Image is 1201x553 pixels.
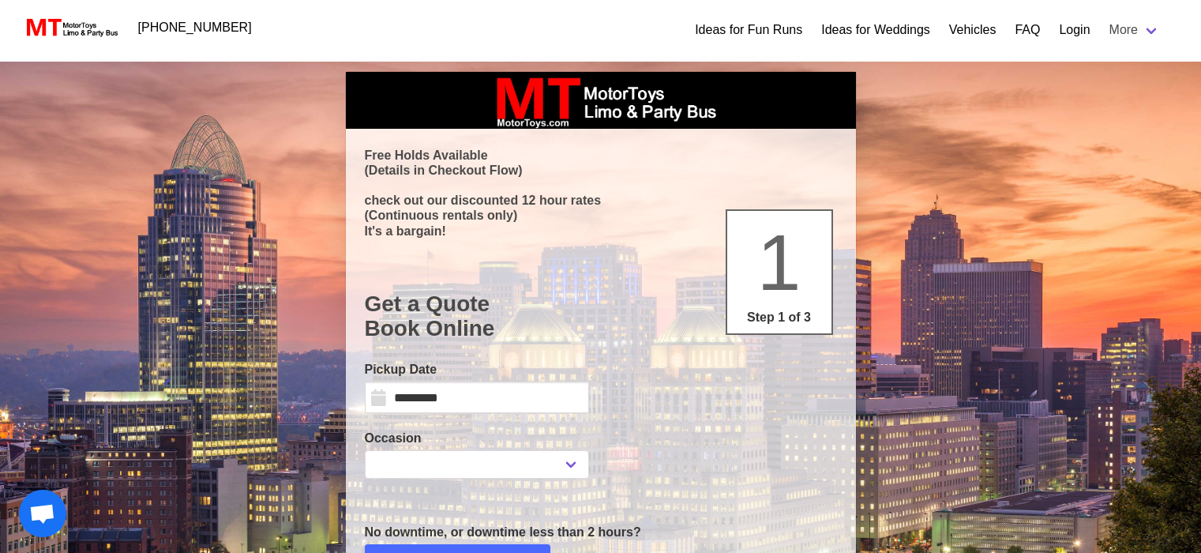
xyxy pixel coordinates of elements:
[129,12,261,43] a: [PHONE_NUMBER]
[482,72,719,129] img: box_logo_brand.jpeg
[695,21,802,39] a: Ideas for Fun Runs
[365,292,837,341] h1: Get a Quote Book Online
[19,490,66,537] div: Open chat
[1059,21,1090,39] a: Login
[365,429,589,448] label: Occasion
[1015,21,1040,39] a: FAQ
[365,360,589,379] label: Pickup Date
[821,21,930,39] a: Ideas for Weddings
[22,17,119,39] img: MotorToys Logo
[365,208,837,223] p: (Continuous rentals only)
[365,224,837,239] p: It's a bargain!
[734,308,825,327] p: Step 1 of 3
[1100,14,1169,46] a: More
[365,148,837,163] p: Free Holds Available
[757,218,801,307] span: 1
[365,523,837,542] p: No downtime, or downtime less than 2 hours?
[949,21,996,39] a: Vehicles
[365,193,837,208] p: check out our discounted 12 hour rates
[365,163,837,178] p: (Details in Checkout Flow)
